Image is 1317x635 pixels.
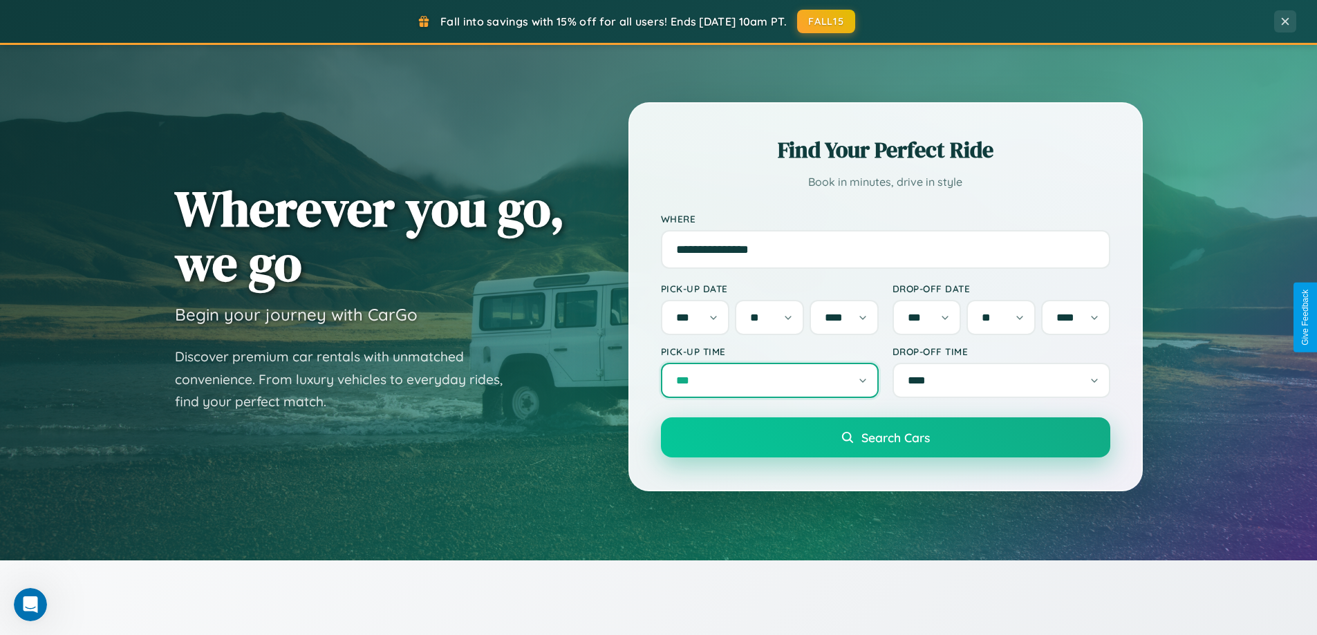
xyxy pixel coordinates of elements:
[661,172,1110,192] p: Book in minutes, drive in style
[1300,290,1310,345] div: Give Feedback
[893,345,1110,357] label: Drop-off Time
[661,283,879,294] label: Pick-up Date
[175,345,521,413] p: Discover premium car rentals with unmatched convenience. From luxury vehicles to everyday rides, ...
[661,417,1110,457] button: Search Cars
[14,588,47,621] iframe: Intercom live chat
[861,430,930,445] span: Search Cars
[661,345,879,357] label: Pick-up Time
[175,181,565,290] h1: Wherever you go, we go
[797,10,855,33] button: FALL15
[175,304,418,325] h3: Begin your journey with CarGo
[661,213,1110,225] label: Where
[440,15,787,28] span: Fall into savings with 15% off for all users! Ends [DATE] 10am PT.
[661,135,1110,165] h2: Find Your Perfect Ride
[893,283,1110,294] label: Drop-off Date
